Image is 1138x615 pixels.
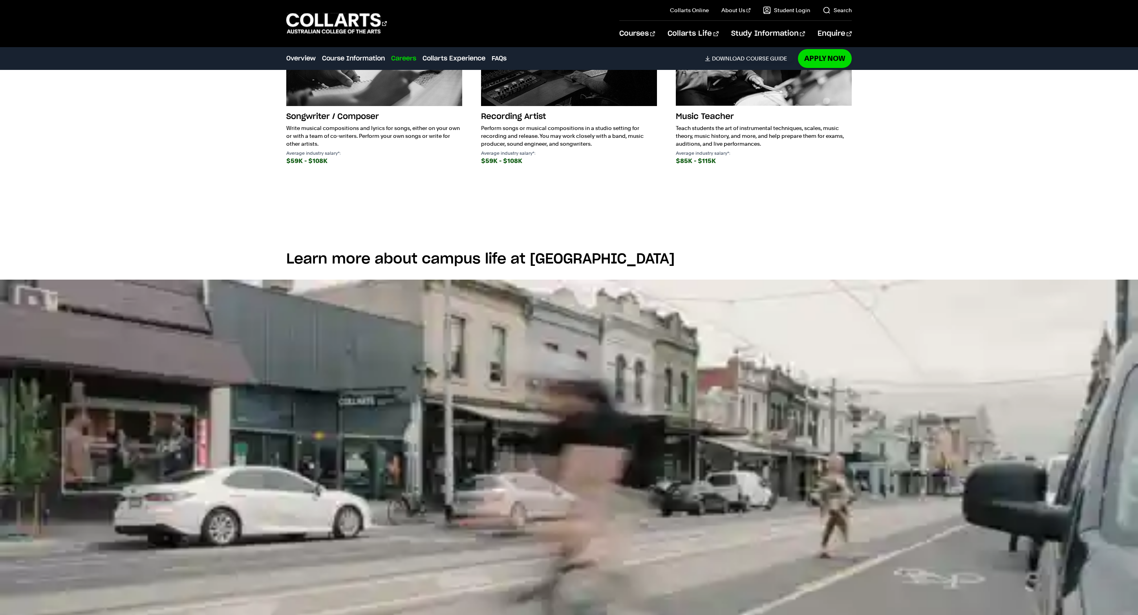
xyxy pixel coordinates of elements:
a: DownloadCourse Guide [705,55,793,62]
a: FAQs [492,54,507,63]
a: Study Information [731,21,805,47]
span: Download [712,55,745,62]
h3: Music Teacher [676,109,852,124]
a: Collarts Online [670,6,709,14]
a: Student Login [763,6,810,14]
div: Go to homepage [286,12,387,35]
a: Overview [286,54,316,63]
h2: Learn more about campus life at [GEOGRAPHIC_DATA] [286,251,852,268]
a: Enquire [818,21,852,47]
h3: Songwriter / Composer [286,109,462,124]
p: Average industry salary*: [481,151,657,156]
div: $59K - $108K [481,156,657,167]
a: Collarts Life [668,21,718,47]
a: Collarts Experience [423,54,485,63]
div: $85K - $115K [676,156,852,167]
a: Courses [619,21,655,47]
div: $59K - $108K [286,156,462,167]
a: Course Information [322,54,385,63]
a: Search [823,6,852,14]
a: Apply Now [798,49,852,68]
a: Careers [391,54,416,63]
h3: Recording Artist [481,109,657,124]
p: Write musical compositions and lyrics for songs, either on your own or with a team of co-writers.... [286,124,462,148]
p: Average industry salary*: [286,151,462,156]
a: About Us [721,6,750,14]
p: Average industry salary*: [676,151,852,156]
p: Teach students the art of instrumental techniques, scales, music theory, music history, and more,... [676,124,852,148]
p: Perform songs or musical compositions in a studio setting for recording and release. You may work... [481,124,657,148]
